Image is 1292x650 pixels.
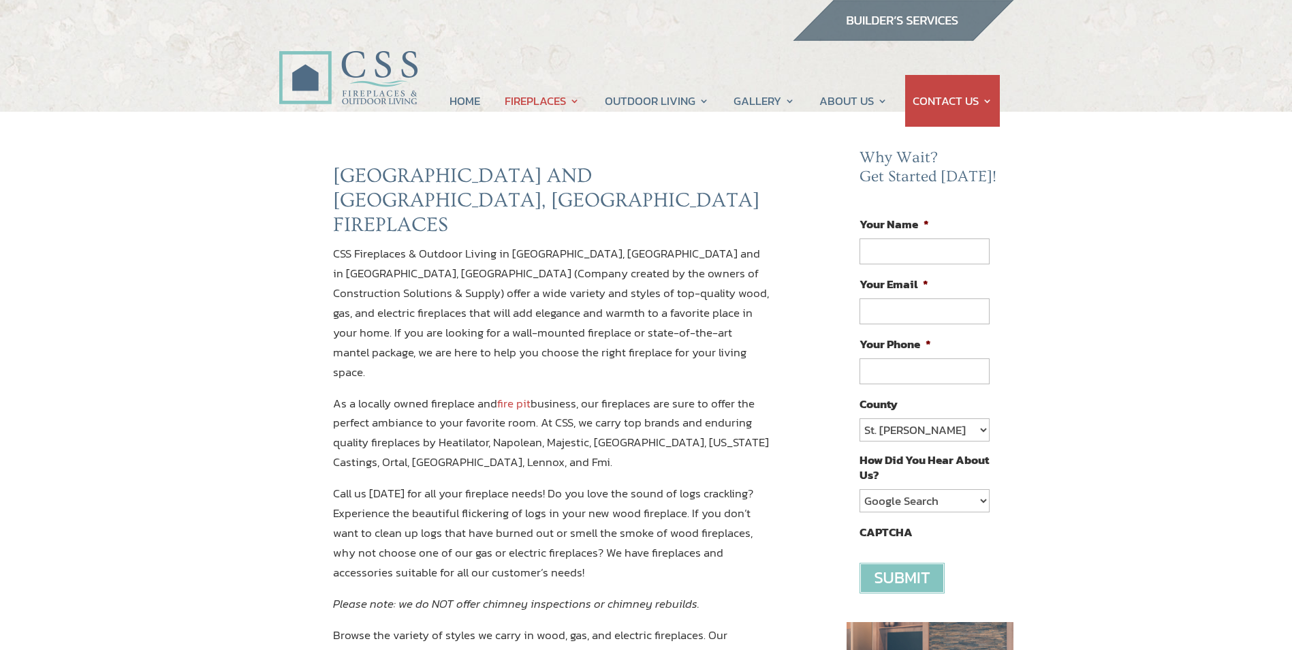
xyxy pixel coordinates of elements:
[860,563,945,593] input: Submit
[333,595,699,613] em: Please note: we do NOT offer chimney inspections or chimney rebuilds.
[505,75,580,127] a: FIREPLACES
[792,28,1014,46] a: builder services construction supply
[819,75,887,127] a: ABOUT US
[860,217,929,232] label: Your Name
[333,484,770,594] p: Call us [DATE] for all your fireplace needs! Do you love the sound of logs crackling? Experience ...
[333,394,770,484] p: As a locally owned fireplace and business, our fireplaces are sure to offer the perfect ambiance ...
[333,244,770,393] p: CSS Fireplaces & Outdoor Living in [GEOGRAPHIC_DATA], [GEOGRAPHIC_DATA] and in [GEOGRAPHIC_DATA],...
[734,75,795,127] a: GALLERY
[860,525,913,540] label: CAPTCHA
[860,149,1000,193] h2: Why Wait? Get Started [DATE]!
[450,75,480,127] a: HOME
[333,164,770,244] h2: [GEOGRAPHIC_DATA] AND [GEOGRAPHIC_DATA], [GEOGRAPHIC_DATA] FIREPLACES
[860,337,931,352] label: Your Phone
[913,75,992,127] a: CONTACT US
[860,277,928,292] label: Your Email
[860,397,898,412] label: County
[605,75,709,127] a: OUTDOOR LIVING
[497,394,531,412] a: fire pit
[279,13,417,112] img: CSS Fireplaces & Outdoor Living (Formerly Construction Solutions & Supply)- Jacksonville Ormond B...
[860,452,989,482] label: How Did You Hear About Us?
